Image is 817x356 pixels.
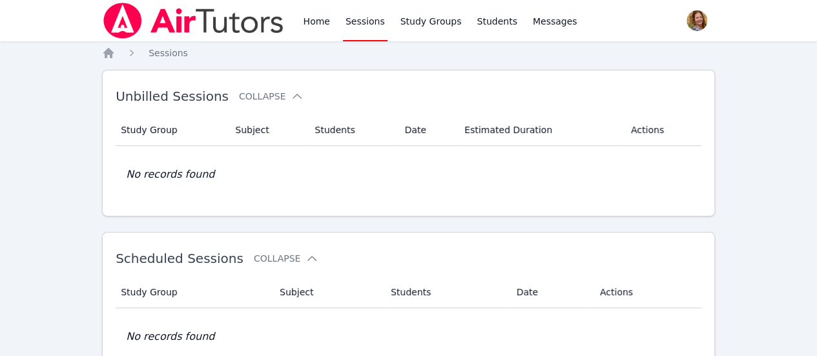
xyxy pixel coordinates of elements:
[254,252,318,265] button: Collapse
[116,114,227,146] th: Study Group
[272,277,383,308] th: Subject
[116,146,701,203] td: No records found
[102,3,285,39] img: Air Tutors
[149,48,188,58] span: Sessions
[623,114,701,146] th: Actions
[116,277,272,308] th: Study Group
[397,114,457,146] th: Date
[239,90,304,103] button: Collapse
[592,277,701,308] th: Actions
[116,251,243,266] span: Scheduled Sessions
[533,15,577,28] span: Messages
[102,47,715,59] nav: Breadcrumb
[508,277,592,308] th: Date
[149,47,188,59] a: Sessions
[227,114,307,146] th: Subject
[307,114,397,146] th: Students
[383,277,508,308] th: Students
[116,89,229,104] span: Unbilled Sessions
[457,114,623,146] th: Estimated Duration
